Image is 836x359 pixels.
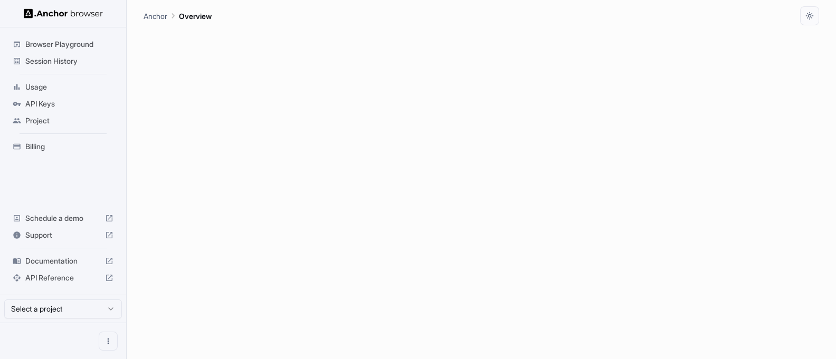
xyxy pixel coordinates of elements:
[8,95,118,112] div: API Keys
[8,53,118,70] div: Session History
[25,273,101,283] span: API Reference
[25,82,113,92] span: Usage
[8,210,118,227] div: Schedule a demo
[8,79,118,95] div: Usage
[144,10,212,22] nav: breadcrumb
[25,141,113,152] span: Billing
[8,138,118,155] div: Billing
[8,253,118,269] div: Documentation
[179,11,212,22] p: Overview
[8,36,118,53] div: Browser Playground
[144,11,167,22] p: Anchor
[25,39,113,50] span: Browser Playground
[25,230,101,240] span: Support
[8,269,118,286] div: API Reference
[8,112,118,129] div: Project
[99,332,118,351] button: Open menu
[8,227,118,244] div: Support
[25,99,113,109] span: API Keys
[24,8,103,18] img: Anchor Logo
[25,56,113,66] span: Session History
[25,213,101,224] span: Schedule a demo
[25,256,101,266] span: Documentation
[25,115,113,126] span: Project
